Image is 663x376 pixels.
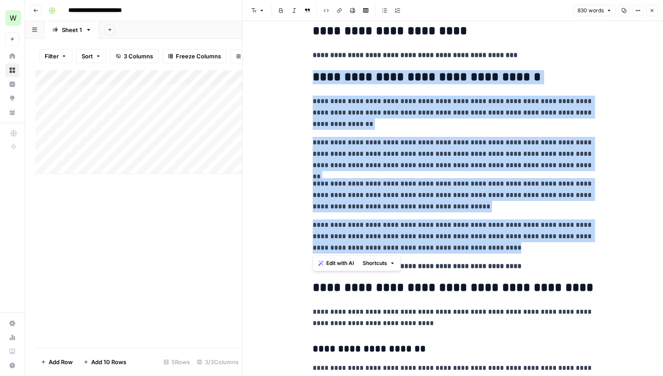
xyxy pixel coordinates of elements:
[39,49,72,63] button: Filter
[124,52,153,61] span: 3 Columns
[49,358,73,366] span: Add Row
[577,7,604,14] span: 830 words
[359,258,399,269] button: Shortcuts
[5,344,19,358] a: Learning Hub
[5,105,19,119] a: Your Data
[5,7,19,29] button: Workspace: Workspace1
[162,49,227,63] button: Freeze Columns
[176,52,221,61] span: Freeze Columns
[5,91,19,105] a: Opportunities
[45,52,59,61] span: Filter
[5,49,19,63] a: Home
[45,21,99,39] a: Sheet 1
[160,355,193,369] div: 5 Rows
[78,355,132,369] button: Add 10 Rows
[363,259,387,267] span: Shortcuts
[193,355,242,369] div: 3/3 Columns
[5,63,19,77] a: Browse
[62,25,82,34] div: Sheet 1
[76,49,107,63] button: Sort
[326,259,354,267] span: Edit with AI
[36,355,78,369] button: Add Row
[5,358,19,372] button: Help + Support
[315,258,357,269] button: Edit with AI
[5,330,19,344] a: Usage
[82,52,93,61] span: Sort
[574,5,616,16] button: 830 words
[5,316,19,330] a: Settings
[5,77,19,91] a: Insights
[91,358,126,366] span: Add 10 Rows
[10,13,17,23] span: W
[110,49,159,63] button: 3 Columns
